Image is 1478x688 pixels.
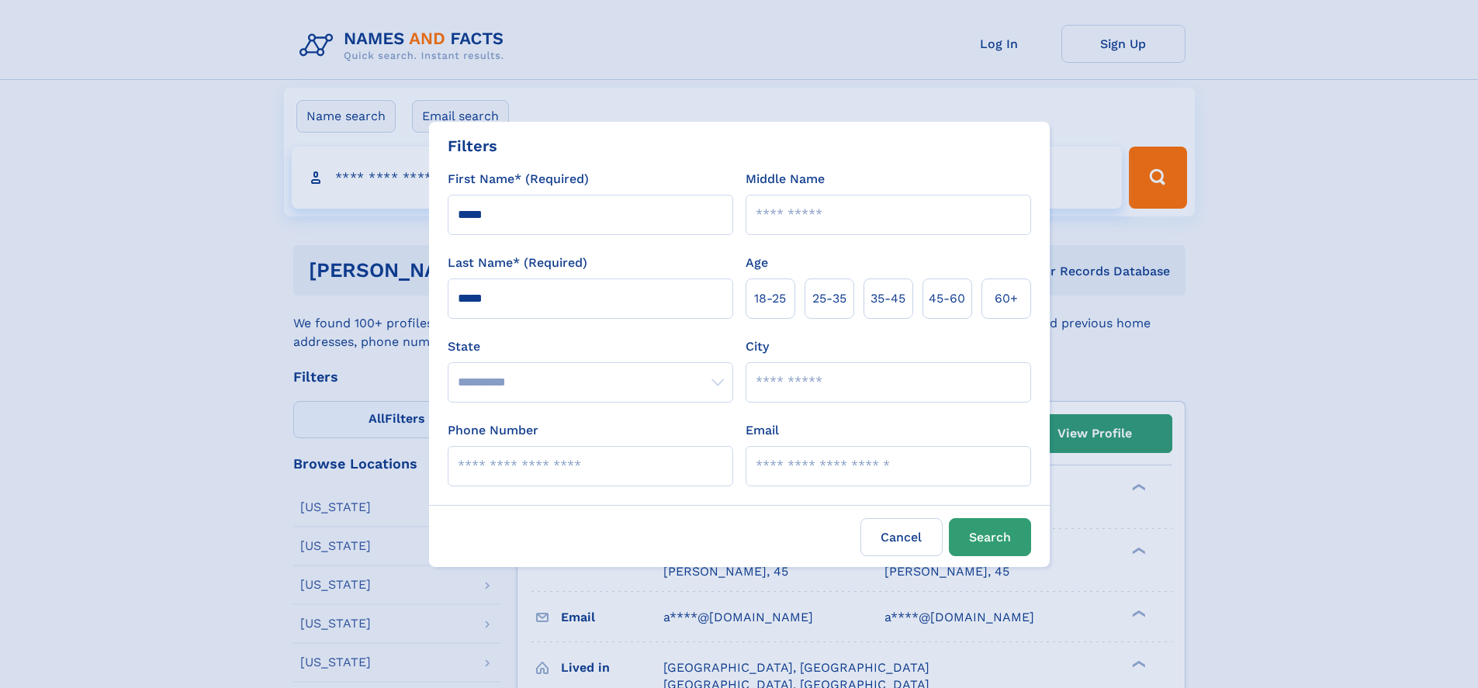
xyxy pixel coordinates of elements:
[871,289,905,308] span: 35‑45
[995,289,1018,308] span: 60+
[448,134,497,157] div: Filters
[746,337,769,356] label: City
[448,254,587,272] label: Last Name* (Required)
[949,518,1031,556] button: Search
[746,421,779,440] label: Email
[812,289,846,308] span: 25‑35
[448,421,538,440] label: Phone Number
[448,170,589,188] label: First Name* (Required)
[746,170,825,188] label: Middle Name
[929,289,965,308] span: 45‑60
[746,254,768,272] label: Age
[448,337,733,356] label: State
[754,289,786,308] span: 18‑25
[860,518,943,556] label: Cancel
